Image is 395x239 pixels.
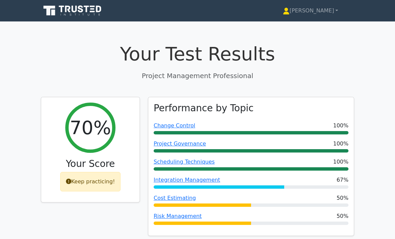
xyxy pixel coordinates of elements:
[154,122,195,129] a: Change Control
[154,159,215,165] a: Scheduling Techniques
[333,140,348,148] span: 100%
[154,213,202,219] a: Risk Management
[154,177,220,183] a: Integration Management
[333,158,348,166] span: 100%
[41,43,354,65] h1: Your Test Results
[154,103,254,114] h3: Performance by Topic
[336,212,348,220] span: 50%
[267,4,354,17] a: [PERSON_NAME]
[41,71,354,81] p: Project Management Professional
[154,140,206,147] a: Project Governance
[154,195,196,201] a: Cost Estimating
[333,122,348,130] span: 100%
[336,194,348,202] span: 50%
[60,172,121,191] div: Keep practicing!
[336,176,348,184] span: 67%
[47,158,134,169] h3: Your Score
[70,117,111,139] h2: 70%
